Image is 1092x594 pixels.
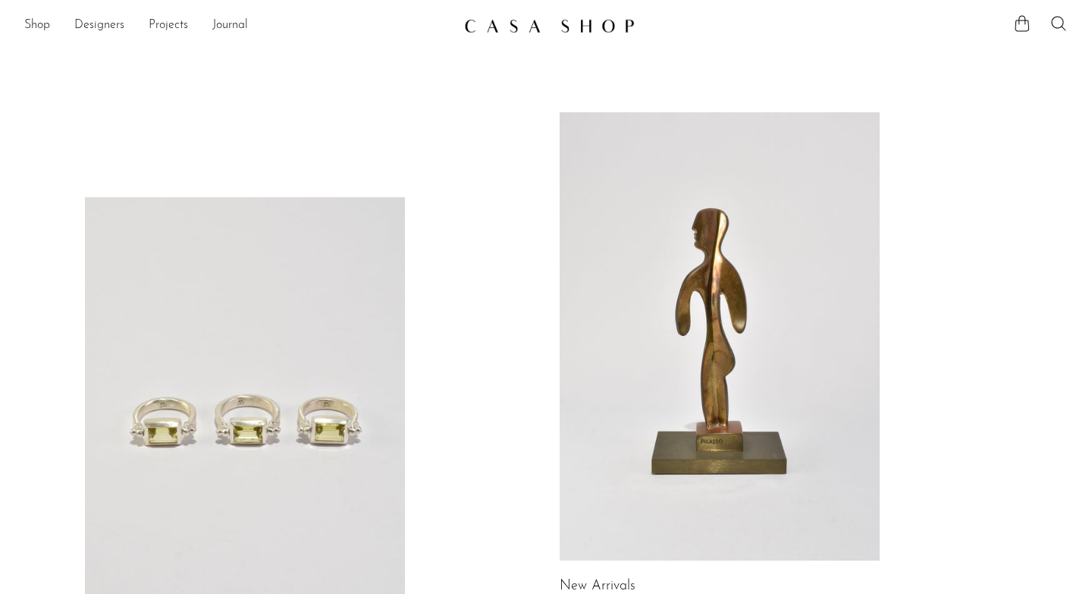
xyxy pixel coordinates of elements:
a: Designers [74,16,124,36]
ul: NEW HEADER MENU [24,13,452,39]
a: Projects [149,16,188,36]
a: Shop [24,16,50,36]
nav: Desktop navigation [24,13,452,39]
a: Journal [212,16,248,36]
a: New Arrivals [560,580,635,593]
